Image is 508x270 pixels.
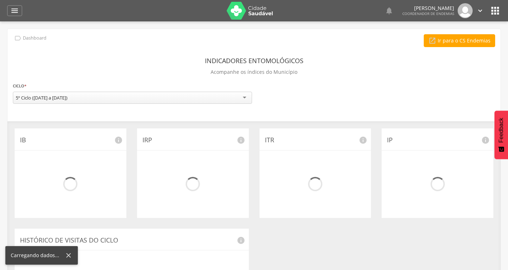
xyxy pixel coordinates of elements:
[7,5,22,16] a: 
[359,136,367,144] i: info
[385,6,393,15] i: 
[237,236,245,245] i: info
[20,136,121,145] p: IB
[205,54,303,67] header: Indicadores Entomológicos
[387,136,488,145] p: IP
[10,6,19,15] i: 
[476,3,484,18] a: 
[265,136,366,145] p: ITR
[476,7,484,15] i: 
[142,136,243,145] p: IRP
[11,252,65,259] div: Carregando dados...
[494,111,508,159] button: Feedback - Mostrar pesquisa
[424,34,495,47] a: Ir para o CS Endemias
[385,3,393,18] a: 
[114,136,123,144] i: info
[20,236,243,245] p: Histórico de Visitas do Ciclo
[237,136,245,144] i: info
[211,67,297,77] p: Acompanhe os índices do Município
[14,34,22,42] i: 
[428,37,436,45] i: 
[498,118,504,143] span: Feedback
[16,95,67,101] div: 5º Ciclo ([DATE] a [DATE])
[481,136,490,144] i: info
[13,82,26,90] label: Ciclo
[489,5,501,16] i: 
[402,11,454,16] span: Coordenador de Endemias
[402,6,454,11] p: [PERSON_NAME]
[23,35,46,41] p: Dashboard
